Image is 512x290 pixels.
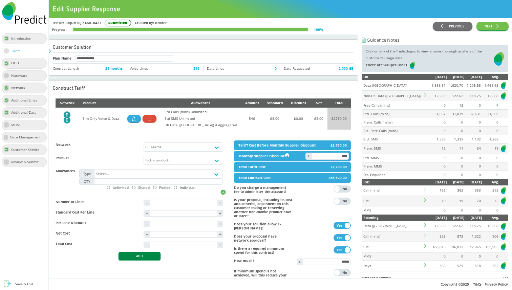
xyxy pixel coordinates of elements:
[482,221,499,231] td: 122.68
[429,185,447,196] td: 162
[362,91,423,101] td: Non-UK Data ([GEOGRAPHIC_DATA])
[241,108,263,130] td: 546
[362,118,423,127] td: Prem. Calls (mins)
[234,222,292,230] h4: Does your solution allow E-[PERSON_NAME]?
[314,100,323,106] div: Net
[11,85,29,91] div: Network
[447,206,464,214] td: 0
[482,162,499,171] td: 0
[362,101,423,110] td: Free Calls (mins)
[482,101,499,110] td: 4
[165,109,237,115] div: Std Calls (mins) Unlimited
[219,211,221,216] div: +
[362,261,423,271] td: Days
[219,232,221,237] div: +
[146,221,148,225] div: -
[482,171,499,179] td: 0
[362,162,423,171] td: Prem. MMS
[429,154,447,162] td: 0
[362,127,423,135] td: Biz. Rate Calls (mins)
[334,234,351,241] button: YesNo
[146,200,148,204] div: -
[429,80,447,90] td: 1,559.51
[56,142,140,147] h4: Network
[83,100,119,106] div: Product
[11,48,24,54] div: Tariff
[96,172,109,176] div: Select...
[429,179,447,185] div: [DATE]
[362,252,423,261] td: MMS
[464,171,482,179] td: 0
[409,61,416,70] img: Predict Mobile
[11,60,23,66] div: OOB
[334,246,351,253] button: YesNo
[56,169,75,173] h4: Allowances
[56,231,140,235] h4: Net Cost
[267,100,283,106] div: Standard
[362,110,423,118] td: Std. Calls (mins)
[500,232,507,241] img: Predict Mobile
[56,210,140,214] h4: Standard Cost Per Line
[500,144,507,153] img: Predict Mobile
[429,215,447,221] div: [DATE]
[362,171,423,179] td: Dir. Enquiries
[429,101,447,110] td: 0
[334,198,351,204] button: YesNo
[11,147,44,153] div: Customer Service
[464,231,482,242] td: 1,322
[362,37,508,43] div: Guidance Notes
[433,22,472,30] button: PREVIOUS
[238,175,271,181] div: Total Contract Cost
[482,261,499,271] td: 502
[482,185,499,196] td: 292
[234,246,292,254] h4: Is there a required minimum spend for this contract?
[482,110,499,118] td: 31,569
[287,108,310,130] td: £ 0.00
[330,164,347,170] div: £2,730.00
[146,242,148,246] div: -
[339,65,354,72] span: 2,000 GB
[447,162,464,171] td: 0
[362,206,423,214] td: MMS
[52,20,433,26] div: Tender ID: [DATE]-X4ML-842T Created by: Broker
[330,142,347,149] div: £2,730.00
[280,65,354,72] li: Data Requested
[362,242,423,252] td: SMS
[429,221,447,231] td: 126.69
[464,179,482,185] div: [DATE]
[464,101,482,110] td: 0
[447,118,464,127] td: 0
[464,154,482,162] td: 0
[429,252,447,261] td: 0
[429,118,447,127] td: 0
[429,261,447,271] td: 463
[335,224,344,227] div: Yes
[334,269,351,276] button: YesNo
[238,153,289,159] div: Monthly Supplier Discount
[447,74,464,80] div: [DATE]
[53,86,85,91] h2: Construct Tariff
[464,221,482,231] td: 118.75
[362,275,391,281] div: Current network
[180,185,196,189] div: Individual
[193,65,199,72] span: 546
[482,91,499,101] td: 122.68
[53,56,71,60] h4: Plan Name
[11,35,35,42] div: Introduction
[447,231,464,242] td: 873
[464,143,482,154] td: 34
[363,215,423,221] div: Roaming
[366,48,494,70] div: Click on any of the Predict logos to view a more thorough analysis of the customer's usage data
[464,215,482,221] div: [DATE]
[56,221,140,225] h4: Per Line Discount
[2,2,46,24] img: Predict Mobile
[234,234,292,242] h4: Does your proposal have network approval?
[219,201,221,205] div: +
[429,127,447,135] td: 0
[464,162,482,171] td: 0
[500,92,507,100] img: Predict Mobile
[366,63,409,67] span: There are 39 super users
[334,185,351,192] button: YesNo
[335,248,344,251] div: Yes
[362,135,423,143] td: Std. SMS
